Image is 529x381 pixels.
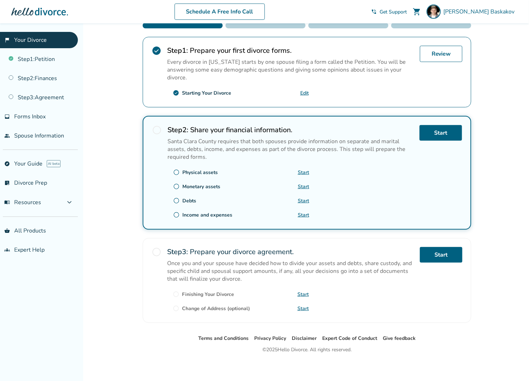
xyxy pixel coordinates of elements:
[297,291,309,298] a: Start
[4,37,10,43] span: flag_2
[167,125,414,135] h2: Share your financial information.
[167,247,414,257] h2: Prepare your divorce agreement.
[298,169,309,176] a: Start
[152,46,161,56] span: check_circle
[371,9,377,15] span: phone_in_talk
[298,183,309,190] a: Start
[152,247,161,257] span: radio_button_unchecked
[167,259,414,283] p: Once you and your spouse have decided how to divide your assets and debts, share custody, and spe...
[413,7,421,16] span: shopping_cart
[383,334,416,343] li: Give feedback
[298,197,309,204] a: Start
[322,335,377,342] a: Expert Code of Conduct
[175,4,265,20] a: Schedule A Free Info Call
[300,90,309,96] a: Edit
[167,46,414,55] h2: Prepare your first divorce forms.
[182,90,231,96] div: Starting Your Divorce
[152,125,162,135] span: radio_button_unchecked
[173,197,180,204] span: radio_button_unchecked
[182,183,220,190] div: Monetary assets
[182,291,234,298] div: Finishing Your Divorce
[444,8,518,16] span: [PERSON_NAME] Baskakov
[14,113,46,121] span: Forms Inbox
[65,198,74,207] span: expand_more
[167,125,188,135] strong: Step 2 :
[182,197,196,204] div: Debts
[173,90,179,96] span: check_circle
[420,247,462,263] a: Start
[262,346,352,354] div: © 2025 Hello Divorce. All rights reserved.
[380,9,407,15] span: Get Support
[182,305,250,312] div: Change of Address (optional)
[4,161,10,167] span: explore
[173,212,180,218] span: radio_button_unchecked
[173,291,179,297] span: radio_button_unchecked
[4,247,10,253] span: groups
[167,46,188,55] strong: Step 1 :
[173,183,180,190] span: radio_button_unchecked
[173,169,180,175] span: radio_button_unchecked
[371,9,407,15] a: phone_in_talkGet Support
[297,305,309,312] a: Start
[4,200,10,205] span: menu_book
[4,133,10,139] span: people
[4,114,10,119] span: inbox
[292,334,317,343] li: Disclaimer
[4,180,10,186] span: list_alt_check
[198,335,249,342] a: Terms and Conditions
[4,198,41,206] span: Resources
[420,46,462,62] a: Review
[182,212,232,218] div: Income and expenses
[182,169,218,176] div: Physical assets
[4,228,10,234] span: shopping_basket
[167,58,414,82] p: Every divorce in [US_STATE] starts by one spouse filing a form called the Petition. You will be a...
[427,5,441,19] img: Vladimir Baskakov
[173,305,179,312] span: radio_button_unchecked
[167,247,188,257] strong: Step 3 :
[47,160,61,167] span: AI beta
[420,125,462,141] a: Start
[298,212,309,218] a: Start
[167,138,414,161] p: Santa Clara County requires that both spouses provide information on separate and marital assets,...
[254,335,286,342] a: Privacy Policy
